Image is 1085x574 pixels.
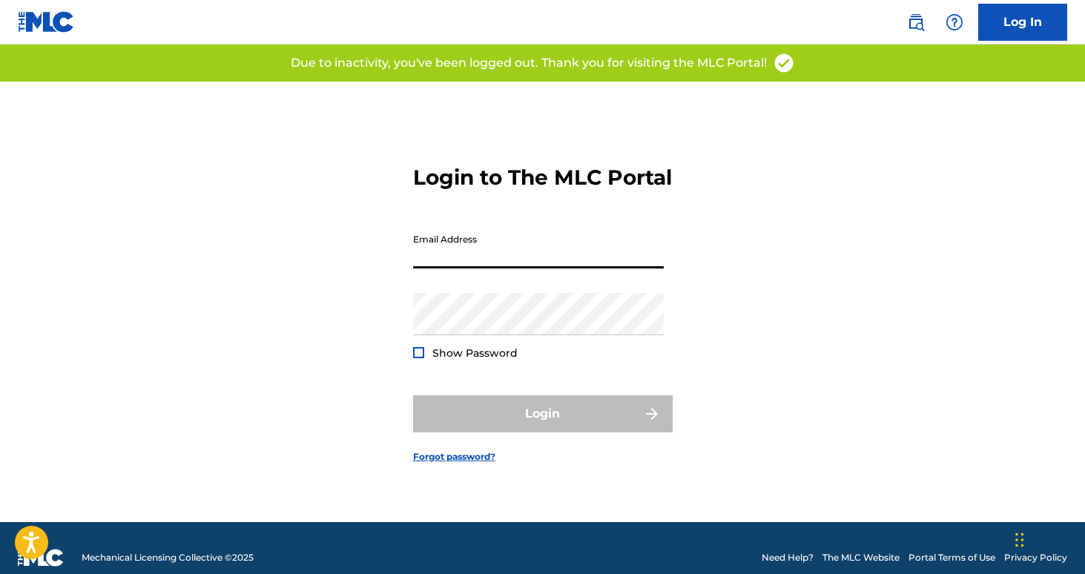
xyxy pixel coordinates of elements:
div: Help [940,7,969,37]
a: The MLC Website [822,551,900,564]
img: access [773,52,795,74]
p: Due to inactivity, you've been logged out. Thank you for visiting the MLC Portal! [291,54,767,72]
h3: Login to The MLC Portal [413,165,672,191]
img: logo [18,549,64,567]
a: Need Help? [762,551,814,564]
a: Log In [978,4,1067,41]
iframe: Chat Widget [1011,503,1085,574]
span: Mechanical Licensing Collective © 2025 [82,551,254,564]
img: help [946,13,963,31]
img: search [907,13,925,31]
img: MLC Logo [18,11,75,33]
a: Privacy Policy [1004,551,1067,564]
span: Show Password [432,346,518,360]
a: Portal Terms of Use [908,551,995,564]
div: Drag [1015,518,1024,562]
a: Public Search [901,7,931,37]
a: Forgot password? [413,450,495,464]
